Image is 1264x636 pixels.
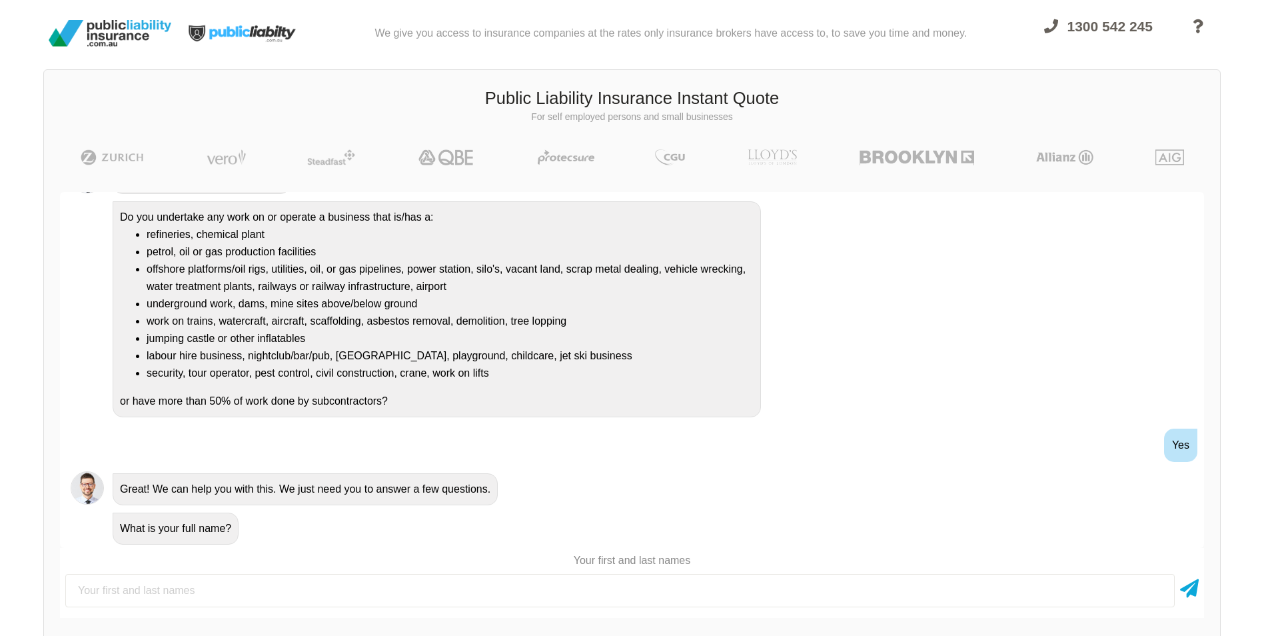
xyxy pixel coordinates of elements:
[1150,149,1189,165] img: AIG | Public Liability Insurance
[177,5,310,61] img: Public Liability Insurance Light
[147,226,754,243] li: refineries, chemical plant
[1164,429,1197,462] div: Yes
[410,149,482,165] img: QBE | Public Liability Insurance
[147,313,754,330] li: work on trains, watercraft, aircraft, scaffolding, asbestos removal, demolition, tree lopping
[75,149,150,165] img: Zurich | Public Liability Insurance
[71,471,104,505] img: Chatbot | PLI
[113,201,761,417] div: Do you undertake any work on or operate a business that is/has a: or have more than 50% of work d...
[740,149,804,165] img: LLOYD's | Public Liability Insurance
[147,330,754,347] li: jumping castle or other inflatables
[147,243,754,261] li: petrol, oil or gas production facilities
[147,347,754,365] li: labour hire business, nightclub/bar/pub, [GEOGRAPHIC_DATA], playground, childcare, jet ski business
[113,513,239,545] div: What is your full name?
[374,5,967,61] div: We give you access to insurance companies at the rates only insurance brokers have access to, to ...
[302,149,360,165] img: Steadfast | Public Liability Insurance
[113,473,498,505] div: Great! We can help you with this. We just need you to answer a few questions.
[532,149,600,165] img: Protecsure | Public Liability Insurance
[201,149,252,165] img: Vero | Public Liability Insurance
[54,111,1210,124] p: For self employed persons and small businesses
[65,574,1175,607] input: Your first and last names
[147,295,754,313] li: underground work, dams, mine sites above/below ground
[43,15,177,52] img: Public Liability Insurance
[60,553,1204,568] p: Your first and last names
[147,365,754,382] li: security, tour operator, pest control, civil construction, crane, work on lifts
[147,261,754,295] li: offshore platforms/oil rigs, utilities, oil, or gas pipelines, power station, silo's, vacant land...
[854,149,979,165] img: Brooklyn | Public Liability Insurance
[1029,149,1100,165] img: Allianz | Public Liability Insurance
[1032,11,1165,61] a: 1300 542 245
[650,149,690,165] img: CGU | Public Liability Insurance
[1067,19,1153,34] span: 1300 542 245
[54,87,1210,111] h3: Public Liability Insurance Instant Quote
